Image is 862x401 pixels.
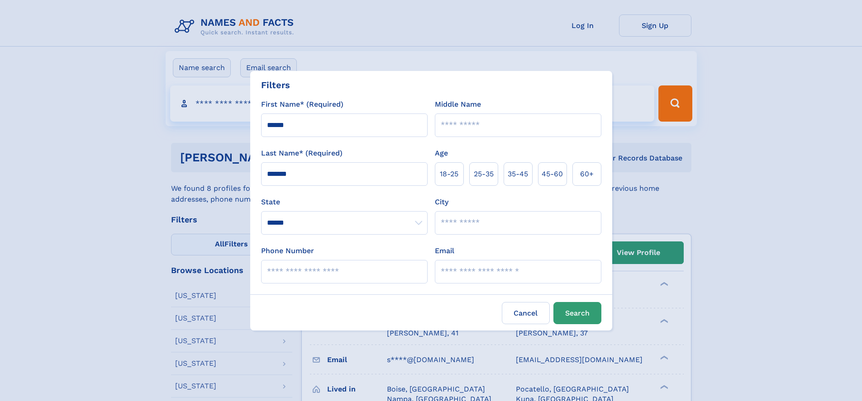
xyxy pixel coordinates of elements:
[580,169,594,179] span: 60+
[261,245,314,256] label: Phone Number
[508,169,528,179] span: 35‑45
[261,148,343,159] label: Last Name* (Required)
[474,169,494,179] span: 25‑35
[261,197,428,208] label: State
[435,197,448,208] label: City
[435,148,448,159] label: Age
[435,245,454,256] label: Email
[553,302,601,324] button: Search
[261,78,290,92] div: Filters
[542,169,563,179] span: 45‑60
[502,302,550,324] label: Cancel
[261,99,343,110] label: First Name* (Required)
[435,99,481,110] label: Middle Name
[440,169,458,179] span: 18‑25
